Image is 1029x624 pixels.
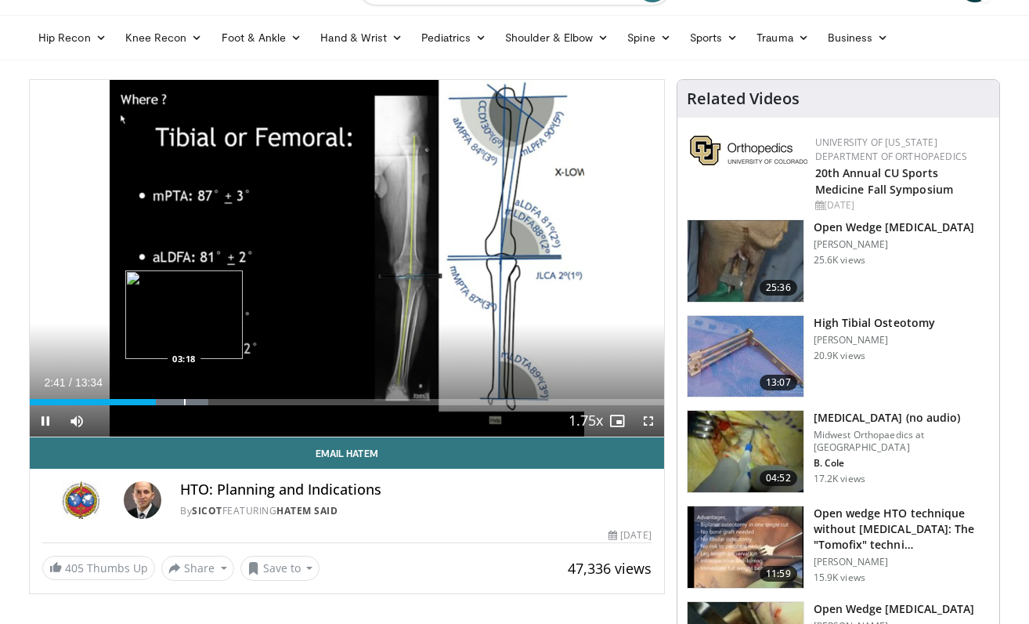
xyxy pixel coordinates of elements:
[814,571,865,584] p: 15.9K views
[30,405,61,437] button: Pause
[240,556,320,581] button: Save to
[276,504,338,517] a: Hatem Said
[568,559,652,578] span: 47,336 views
[760,566,797,582] span: 11:59
[412,22,496,53] a: Pediatrics
[814,254,865,267] p: 25.6K views
[688,316,803,397] img: c11a38e3-950c-4dae-9309-53f3bdf05539.150x105_q85_crop-smart_upscale.jpg
[814,238,975,251] p: [PERSON_NAME]
[814,219,975,235] h3: Open Wedge [MEDICAL_DATA]
[814,410,990,426] h3: [MEDICAL_DATA] (no audio)
[75,376,103,389] span: 13:34
[814,334,935,346] p: [PERSON_NAME]
[608,528,651,542] div: [DATE]
[212,22,312,53] a: Foot & Ankle
[116,22,212,53] a: Knee Recon
[814,556,990,568] p: [PERSON_NAME]
[688,506,803,588] img: 6da97908-3356-4b25-aff2-ae42dc3f30de.150x105_q85_crop-smart_upscale.jpg
[688,411,803,492] img: 38896_0000_3.png.150x105_q85_crop-smart_upscale.jpg
[747,22,818,53] a: Trauma
[42,481,117,519] img: SICOT
[690,136,807,165] img: 355603a8-37da-49b6-856f-e00d7e9307d3.png.150x105_q85_autocrop_double_scale_upscale_version-0.2.png
[681,22,748,53] a: Sports
[814,601,975,617] h3: Open Wedge [MEDICAL_DATA]
[124,481,161,519] img: Avatar
[65,561,84,575] span: 405
[687,315,990,398] a: 13:07 High Tibial Osteotomy [PERSON_NAME] 20.9K views
[30,437,664,469] a: Email Hatem
[760,470,797,486] span: 04:52
[69,376,72,389] span: /
[61,405,92,437] button: Mute
[818,22,898,53] a: Business
[161,556,234,581] button: Share
[42,556,155,580] a: 405 Thumbs Up
[688,220,803,302] img: 1390019_3.png.150x105_q85_crop-smart_upscale.jpg
[814,457,990,470] p: B. Cole
[570,405,601,437] button: Playback Rate
[760,375,797,390] span: 13:07
[814,506,990,553] h3: Open wedge HTO technique without [MEDICAL_DATA]: The "Tomofix" techni…
[687,410,990,493] a: 04:52 [MEDICAL_DATA] (no audio) Midwest Orthopaedics at [GEOGRAPHIC_DATA] B. Cole 17.2K views
[815,198,987,212] div: [DATE]
[815,136,967,163] a: University of [US_STATE] Department of Orthopaedics
[687,89,800,108] h4: Related Videos
[633,405,664,437] button: Fullscreen
[125,270,243,359] img: image.jpeg
[814,429,990,454] p: Midwest Orthopaedics at [GEOGRAPHIC_DATA]
[760,280,797,296] span: 25:36
[311,22,412,53] a: Hand & Wrist
[496,22,618,53] a: Shoulder & Elbow
[687,219,990,303] a: 25:36 Open Wedge [MEDICAL_DATA] [PERSON_NAME] 25.6K views
[180,481,652,499] h4: HTO: Planning and Indications
[814,473,865,485] p: 17.2K views
[618,22,680,53] a: Spine
[687,506,990,589] a: 11:59 Open wedge HTO technique without [MEDICAL_DATA]: The "Tomofix" techni… [PERSON_NAME] 15.9K ...
[601,405,633,437] button: Enable picture-in-picture mode
[30,80,664,437] video-js: Video Player
[30,399,664,405] div: Progress Bar
[815,165,953,197] a: 20th Annual CU Sports Medicine Fall Symposium
[180,504,652,518] div: By FEATURING
[192,504,222,517] a: SICOT
[29,22,116,53] a: Hip Recon
[44,376,65,389] span: 2:41
[814,350,865,362] p: 20.9K views
[814,315,935,331] h3: High Tibial Osteotomy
